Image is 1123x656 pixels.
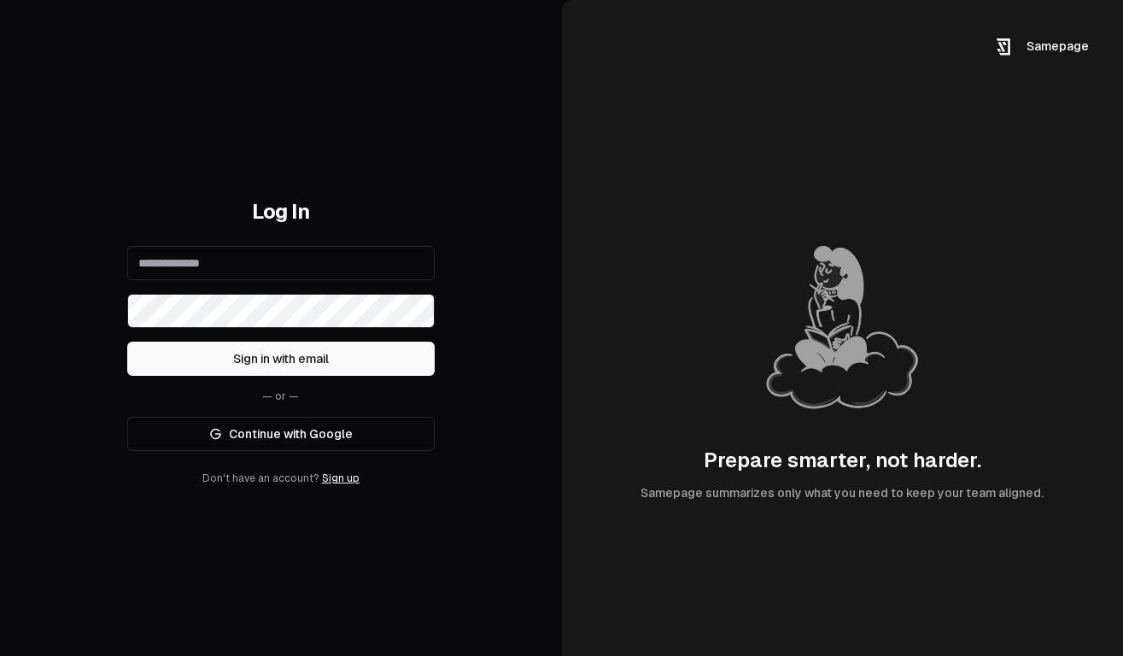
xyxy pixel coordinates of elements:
[640,484,1044,501] div: Samepage summarizes only what you need to keep your team aligned.
[127,198,435,225] h1: Log In
[127,417,435,451] a: Continue with Google
[1026,39,1089,53] span: Samepage
[127,389,435,403] div: — or —
[127,342,435,376] button: Sign in with email
[322,472,360,484] a: Sign up
[704,447,981,474] div: Prepare smarter, not harder.
[127,471,435,485] div: Don't have an account?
